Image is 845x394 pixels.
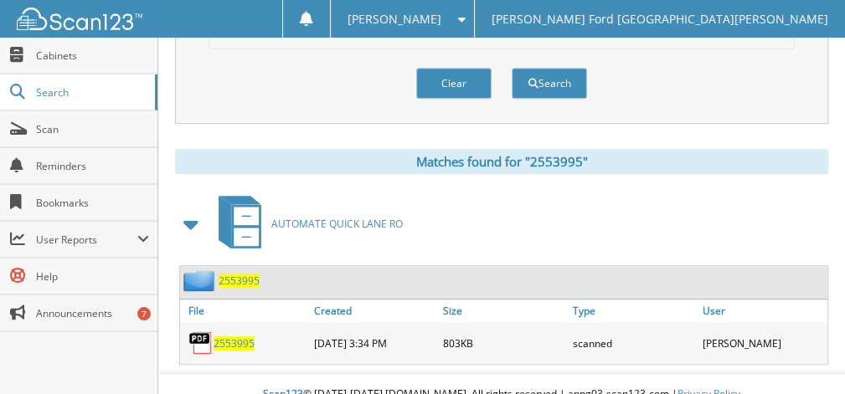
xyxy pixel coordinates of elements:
span: Search [36,85,147,100]
button: Search [512,68,587,99]
img: scan123-logo-white.svg [17,8,142,30]
div: [PERSON_NAME] [698,326,827,360]
a: AUTOMATE QUICK LANE RO [209,191,403,257]
span: Announcements [36,306,149,320]
button: Clear [416,68,492,99]
a: Created [310,299,440,322]
a: User [698,299,827,322]
span: [PERSON_NAME] [348,14,441,24]
div: 7 [137,307,151,320]
div: Matches found for "2553995" [175,149,828,174]
div: 803KB [439,326,569,360]
span: Help [36,269,149,284]
a: Type [569,299,698,322]
span: AUTOMATE QUICK LANE RO [271,217,403,231]
a: 2553995 [219,274,260,288]
div: scanned [569,326,698,360]
a: File [180,299,310,322]
div: [DATE] 3:34 PM [310,326,440,360]
span: User Reports [36,233,137,247]
a: Size [439,299,569,322]
img: PDF.png [188,330,214,356]
span: Scan [36,122,149,136]
span: Bookmarks [36,196,149,210]
span: [PERSON_NAME] Ford [GEOGRAPHIC_DATA][PERSON_NAME] [492,14,828,24]
img: folder2.png [183,270,219,291]
span: Cabinets [36,49,149,63]
a: 2553995 [214,336,255,351]
span: Reminders [36,159,149,173]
